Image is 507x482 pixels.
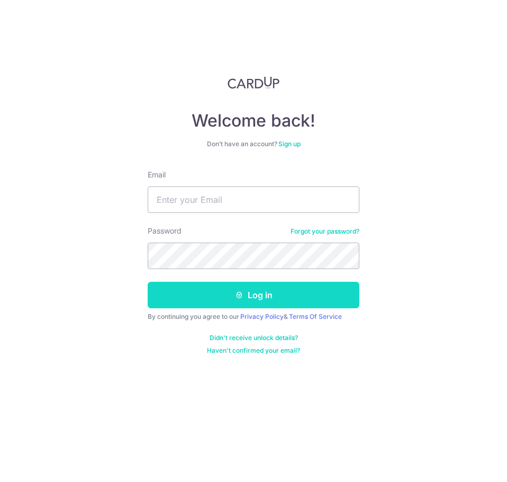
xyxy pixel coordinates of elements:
a: Haven't confirmed your email? [207,346,300,355]
input: Enter your Email [148,186,359,213]
img: CardUp Logo [228,76,279,89]
a: Sign up [278,140,301,148]
h4: Welcome back! [148,110,359,131]
button: Log in [148,282,359,308]
a: Privacy Policy [240,313,284,320]
label: Password [148,226,182,236]
div: Don’t have an account? [148,140,359,148]
a: Forgot your password? [291,227,359,236]
a: Didn't receive unlock details? [210,334,298,342]
label: Email [148,169,166,180]
div: By continuing you agree to our & [148,313,359,321]
a: Terms Of Service [289,313,342,320]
